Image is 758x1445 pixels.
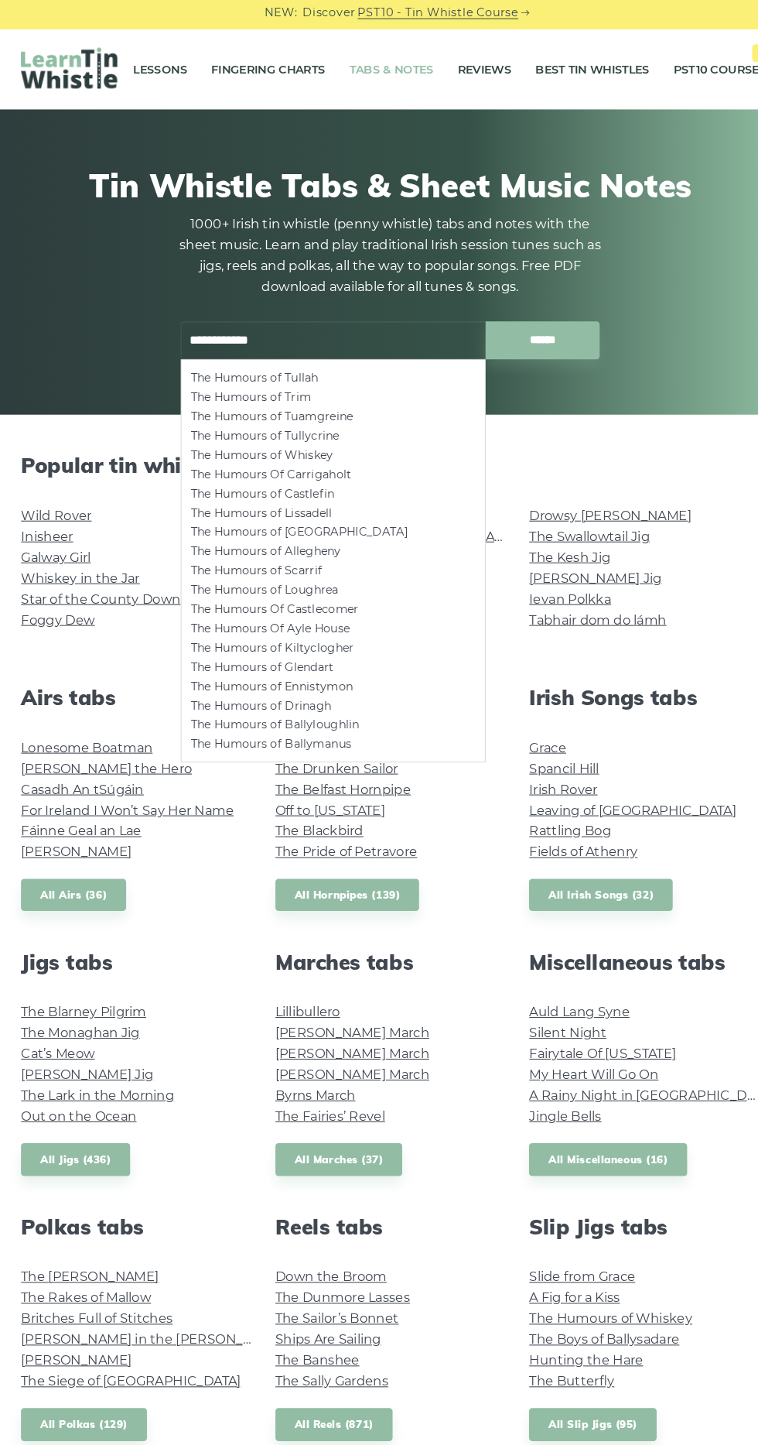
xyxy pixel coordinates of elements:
[513,1363,635,1395] a: All Slip Jigs (95)
[23,1269,169,1284] a: Britches Full of Stitches
[23,921,245,945] h2: Jigs tabs
[268,1034,417,1049] a: [PERSON_NAME] March
[268,1229,376,1244] a: Down the Broom
[23,1034,151,1049] a: [PERSON_NAME] Jig
[268,1269,388,1284] a: The Sailor’s Bonnet
[268,994,417,1008] a: [PERSON_NAME] March
[23,1229,156,1244] a: The [PERSON_NAME]
[23,1249,149,1264] a: The Rakes of Mallow
[187,472,461,491] li: The Humours of Castlefin
[513,596,645,611] a: Tabhair dom do lámh
[23,1074,135,1089] a: Out on the Ocean
[23,52,116,91] img: LearnTinWhistle.com
[187,565,461,584] li: The Humours of Loughrea
[513,1054,749,1069] a: A Rainy Night in [GEOGRAPHIC_DATA]
[23,495,91,510] a: Wild Rover
[187,714,461,732] li: The Humours of Ballymanus
[31,166,727,203] h1: Tin Whistle Tabs & Sheet Music Notes
[268,800,353,814] a: The Blackbird
[23,1054,171,1069] a: The Lark in the Morning
[187,509,461,528] li: The Humours of [GEOGRAPHIC_DATA]
[187,658,461,676] li: The Humours of Ennistymon
[268,1014,417,1029] a: [PERSON_NAME] March
[513,515,629,530] a: The Swallowtail Jig
[23,800,139,814] a: Fáinne Geal an Lae
[187,676,461,695] li: The Humours of Drinagh
[23,1310,130,1324] a: [PERSON_NAME]
[513,495,669,510] a: Drowsy [PERSON_NAME]
[23,1014,94,1029] a: Cat’s Meow
[268,739,387,754] a: The Drunken Sailor
[23,779,228,794] a: For Ireland I Won’t Say Her Name
[513,974,609,988] a: Auld Lang Syne
[513,1249,600,1264] a: A Fig for a Kiss
[187,361,461,379] li: The Humours of Tullah
[268,1176,490,1200] h2: Reels tabs
[187,379,461,398] li: The Humours of Trim
[23,556,138,570] a: Whiskey in the Jar
[23,759,142,774] a: Casadh An tSúgáin
[187,639,461,658] li: The Humours of Glendart
[513,820,617,834] a: Fields of Athenry
[513,1289,657,1304] a: The Boys of Ballysadare
[23,719,150,734] a: Lonesome Boatman
[23,596,94,611] a: Foggy Dew
[268,1108,391,1139] a: All Marches (37)
[268,759,399,774] a: The Belfast Hornpipe
[23,1108,128,1139] a: All Jigs (436)
[187,416,461,435] li: The Humours of Tullycrine
[519,53,629,92] a: Best Tin Whistles
[513,779,712,794] a: Leaving of [GEOGRAPHIC_DATA]
[513,921,735,945] h2: Miscellaneous tabs
[23,739,188,754] a: [PERSON_NAME] the Hero
[187,435,461,454] li: The Humours of Whiskey
[513,1330,595,1344] a: The Butterfly
[652,53,735,92] a: PST10 CourseNew
[23,1363,145,1395] a: All Polkas (129)
[23,1330,235,1344] a: The Siege of [GEOGRAPHIC_DATA]
[23,443,735,467] h2: Popular tin whistle songs & tunes
[513,1034,637,1049] a: My Heart Will Go On
[513,1229,615,1244] a: Slide from Grace
[444,53,496,92] a: Reviews
[268,1249,398,1264] a: The Dunmore Lasses
[187,621,461,639] li: The Humours of Kiltyclogher
[187,454,461,472] li: The Humours Of Carrigaholt
[187,528,461,546] li: The Humours of Allegheny
[23,576,177,591] a: Star of the County Down
[23,1289,279,1304] a: [PERSON_NAME] in the [PERSON_NAME]
[268,1054,346,1069] a: Byrns March
[268,1074,374,1089] a: The Fairies’ Revel
[23,536,90,550] a: Galway Girl
[513,576,592,591] a: Ievan Polkka
[23,994,138,1008] a: The Monaghan Jig
[513,536,591,550] a: The Kesh Jig
[268,921,490,945] h2: Marches tabs
[187,602,461,621] li: The Humours Of Ayle House
[268,1330,377,1344] a: The Sally Gardens
[187,584,461,602] li: The Humours Of Castlecomer
[340,53,421,92] a: Tabs & Notes
[23,1176,245,1200] h2: Polkas tabs
[268,853,408,885] a: All Hornpipes (139)
[513,1176,735,1200] h2: Slip Jigs tabs
[268,1310,350,1324] a: The Banshee
[513,556,640,570] a: [PERSON_NAME] Jig
[513,1074,582,1089] a: Jingle Bells
[513,666,735,690] h2: Irish Songs tabs
[131,53,183,92] a: Lessons
[187,398,461,416] li: The Humours of Tuamgreine
[23,820,130,834] a: [PERSON_NAME]
[268,779,374,794] a: Off to [US_STATE]
[23,974,144,988] a: The Blarney Pilgrim
[268,974,331,988] a: Lillibullero
[170,212,588,293] p: 1000+ Irish tin whistle (penny whistle) tabs and notes with the sheet music. Learn and play tradi...
[513,1310,623,1324] a: Hunting the Hare
[513,759,579,774] a: Irish Rover
[513,853,651,885] a: All Irish Songs (32)
[23,853,125,885] a: All Airs (36)
[513,739,580,754] a: Spancil Hill
[513,1108,665,1139] a: All Miscellaneous (16)
[187,491,461,509] li: The Humours of Lissadell
[23,515,73,530] a: Inisheer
